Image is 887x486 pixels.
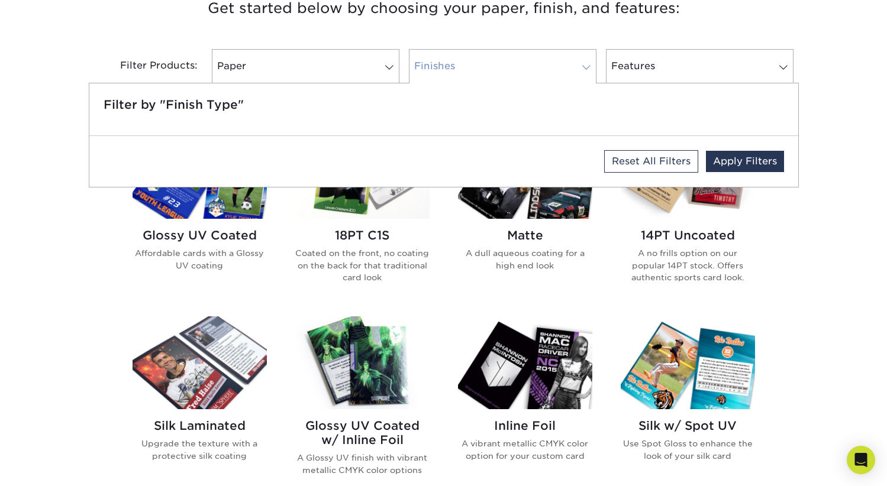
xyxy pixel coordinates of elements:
a: 18PT C1S Trading Cards 18PT C1S Coated on the front, no coating on the back for that traditional ... [295,126,430,302]
div: Open Intercom Messenger [847,446,875,474]
p: A vibrant metallic CMYK color option for your custom card [458,438,592,462]
p: A dull aqueous coating for a high end look [458,247,592,271]
h2: Glossy UV Coated [133,228,267,242]
a: Reset All Filters [604,150,698,173]
img: Glossy UV Coated w/ Inline Foil Trading Cards [295,316,430,409]
a: Features [606,49,794,83]
p: Upgrade the texture with a protective silk coating [133,438,267,462]
p: Affordable cards with a Glossy UV coating [133,247,267,271]
h2: Matte [458,228,592,242]
p: Coated on the front, no coating on the back for that traditional card look [295,247,430,283]
h2: Inline Foil [458,419,592,433]
img: Silk w/ Spot UV Trading Cards [621,316,755,409]
h2: Silk Laminated [133,419,267,433]
p: Use Spot Gloss to enhance the look of your silk card [621,438,755,462]
h2: Glossy UV Coated w/ Inline Foil [295,419,430,447]
a: Matte Trading Cards Matte A dull aqueous coating for a high end look [458,126,592,302]
div: Filter Products: [89,49,207,83]
a: Apply Filters [706,151,784,172]
a: 14PT Uncoated Trading Cards 14PT Uncoated A no frills option on our popular 14PT stock. Offers au... [621,126,755,302]
a: Glossy UV Coated Trading Cards Glossy UV Coated Affordable cards with a Glossy UV coating [133,126,267,302]
h5: Filter by "Finish Type" [104,98,784,112]
h2: 18PT C1S [295,228,430,242]
h2: 14PT Uncoated [621,228,755,242]
h2: Silk w/ Spot UV [621,419,755,433]
a: Paper [212,49,399,83]
a: Finishes [409,49,596,83]
p: A no frills option on our popular 14PT stock. Offers authentic sports card look. [621,247,755,283]
p: A Glossy UV finish with vibrant metallic CMYK color options [295,452,430,476]
img: Silk Laminated Trading Cards [133,316,267,409]
img: Inline Foil Trading Cards [458,316,592,409]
